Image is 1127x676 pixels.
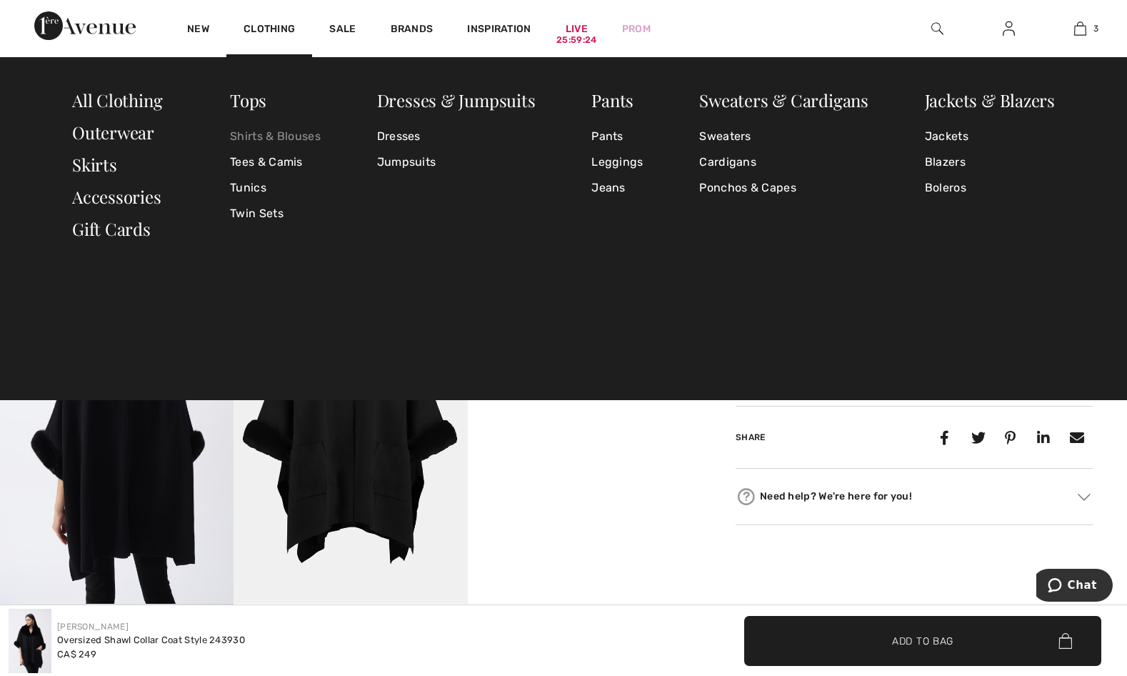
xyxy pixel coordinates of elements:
div: Need help? We're here for you! [736,486,1093,507]
button: Add to Bag [744,616,1101,666]
a: Clothing [244,23,295,38]
span: Add to Bag [892,633,953,648]
a: Sale [329,23,356,38]
a: Dresses [377,124,536,149]
a: Tops [230,89,266,111]
span: Inspiration [467,23,531,38]
a: Tunics [230,175,321,201]
img: 1ère Avenue [34,11,136,40]
iframe: Opens a widget where you can chat to one of our agents [1036,569,1113,605]
div: Oversized Shawl Collar Coat Style 243930 [57,633,245,647]
a: Skirts [72,153,117,176]
a: Twin Sets [230,201,321,227]
img: My Bag [1074,20,1086,37]
a: Prom [622,21,651,36]
a: Live25:59:24 [566,21,588,36]
div: 25:59:24 [556,34,596,47]
a: Brands [391,23,434,38]
a: Sweaters & Cardigans [699,89,868,111]
a: Accessories [72,185,161,208]
img: Bag.svg [1058,633,1072,649]
a: [PERSON_NAME] [57,622,129,632]
a: Sweaters [699,124,868,149]
a: Jumpsuits [377,149,536,175]
a: Tees & Camis [230,149,321,175]
a: New [187,23,209,38]
img: Oversized Shawl Collar Coat Style 243930. 4 [234,253,467,604]
a: Pants [591,89,633,111]
span: 3 [1093,22,1098,35]
a: Jeans [591,175,643,201]
img: Arrow2.svg [1078,493,1091,500]
img: My Info [1003,20,1015,37]
a: Ponchos & Capes [699,175,868,201]
a: Jackets & Blazers [925,89,1055,111]
a: Boleros [925,175,1055,201]
img: search the website [931,20,943,37]
a: Cardigans [699,149,868,175]
span: Share [736,432,766,442]
a: Outerwear [72,121,154,144]
img: Oversized Shawl Collar Coat Style 243930 [9,609,51,673]
a: Pants [591,124,643,149]
a: Leggings [591,149,643,175]
a: Shirts & Blouses [230,124,321,149]
a: 3 [1045,20,1115,37]
a: Dresses & Jumpsuits [377,89,536,111]
a: Blazers [925,149,1055,175]
a: Sign In [991,20,1026,38]
a: Gift Cards [72,217,151,240]
a: All Clothing [72,89,162,111]
span: CA$ 249 [57,649,96,660]
a: Jackets [925,124,1055,149]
